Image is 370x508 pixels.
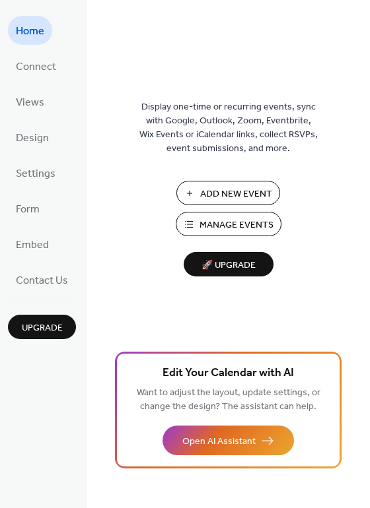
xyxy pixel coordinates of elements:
span: Manage Events [200,218,274,232]
span: Embed [16,235,49,256]
button: 🚀 Upgrade [184,252,274,276]
a: Contact Us [8,265,76,294]
span: Edit Your Calendar with AI [163,364,294,383]
button: Add New Event [176,181,280,205]
a: Settings [8,158,63,187]
span: Design [16,128,49,149]
a: Home [8,16,52,45]
span: 🚀 Upgrade [192,257,266,274]
button: Open AI Assistant [163,426,294,455]
a: Design [8,123,57,152]
span: Views [16,92,44,113]
a: Form [8,194,48,223]
span: Want to adjust the layout, update settings, or change the design? The assistant can help. [137,384,320,416]
span: Settings [16,164,55,185]
span: Connect [16,57,56,78]
span: Form [16,199,40,220]
a: Connect [8,51,64,80]
span: Display one-time or recurring events, sync with Google, Outlook, Zoom, Eventbrite, Wix Events or ... [139,100,318,156]
span: Contact Us [16,270,68,292]
span: Add New Event [200,187,272,201]
span: Upgrade [22,321,63,335]
button: Upgrade [8,315,76,339]
a: Embed [8,230,57,259]
button: Manage Events [176,212,281,236]
span: Home [16,21,44,42]
span: Open AI Assistant [182,435,256,449]
a: Views [8,87,52,116]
